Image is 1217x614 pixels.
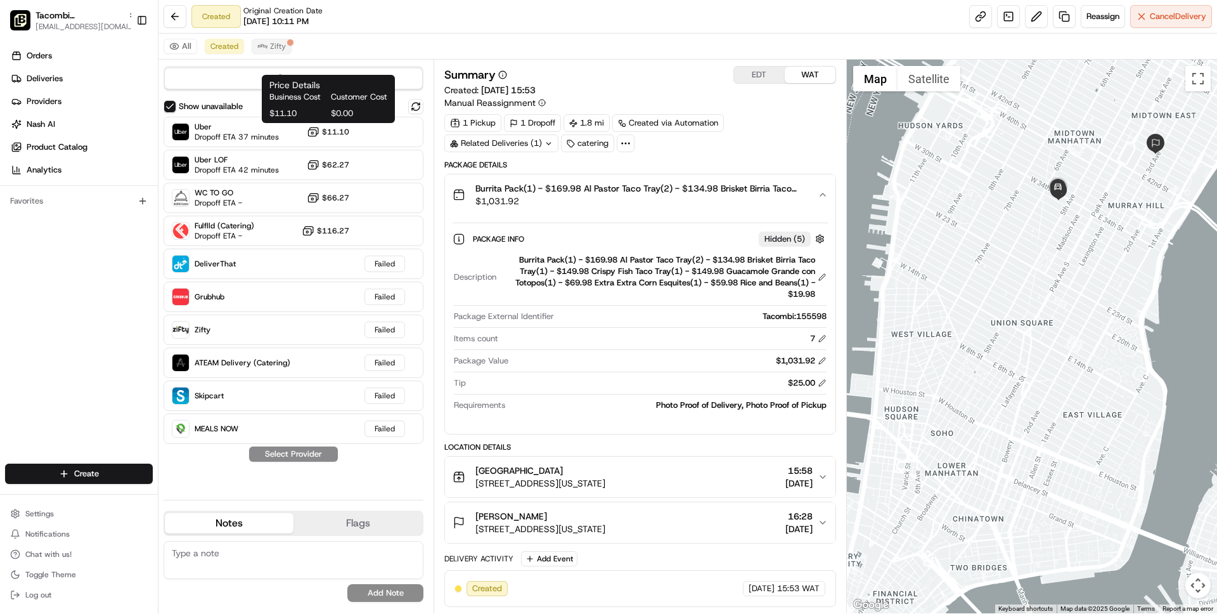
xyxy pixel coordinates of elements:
[364,421,405,437] div: Failed
[5,191,153,211] div: Favorites
[216,125,231,140] button: Start new chat
[764,233,805,245] span: Hidden ( 5 )
[998,604,1053,613] button: Keyboard shortcuts
[27,96,61,107] span: Providers
[1045,175,1071,200] div: 1
[179,101,243,112] label: Show unavailable
[120,184,203,197] span: API Documentation
[850,597,892,613] img: Google
[13,121,35,144] img: 1736555255976-a54dd68f-1ca7-489b-9aae-adbdc363a1c4
[10,10,30,30] img: Tacombi Empire State Building
[501,254,826,300] div: Burrita Pack(1) - $169.98 Al Pastor Taco Tray(2) - $134.98 Brisket Birria Taco Tray(1) - $149.98 ...
[444,69,496,81] h3: Summary
[195,198,242,208] span: Dropoff ETA -
[27,73,63,84] span: Deliveries
[172,388,189,404] img: Skipcart
[510,400,826,411] div: Photo Proof of Delivery, Photo Proof of Pickup
[172,289,189,305] img: Grubhub
[27,164,61,176] span: Analytics
[444,84,536,96] span: Created:
[785,510,813,523] span: 16:28
[172,256,189,272] img: DeliverThat
[475,477,605,490] span: [STREET_ADDRESS][US_STATE]
[195,122,279,132] span: Uber
[1185,573,1211,598] button: Map camera controls
[445,457,835,497] button: [GEOGRAPHIC_DATA][STREET_ADDRESS][US_STATE]15:58[DATE]
[445,174,835,215] button: Burrita Pack(1) - $169.98 Al Pastor Taco Tray(2) - $134.98 Brisket Birria Taco Tray(1) - $149.98 ...
[364,388,405,404] div: Failed
[195,259,236,269] span: DeliverThat
[307,192,349,204] button: $66.27
[322,160,349,170] span: $62.27
[195,391,224,401] span: Skipcart
[749,583,775,594] span: [DATE]
[1130,5,1212,28] button: CancelDelivery
[195,424,238,434] span: MEALS NOW
[788,377,827,389] div: $25.00
[777,583,820,594] span: 15:53 WAT
[195,325,210,335] span: Zifty
[25,529,70,539] span: Notifications
[195,292,224,302] span: Grubhub
[5,464,153,484] button: Create
[1060,605,1130,612] span: Map data ©2025 Google
[307,159,349,171] button: $62.27
[172,157,189,173] img: Uber LOF
[1145,134,1166,154] div: 2
[776,355,827,367] div: $1,031.92
[454,311,554,322] span: Package External Identifier
[364,322,405,338] div: Failed
[1086,11,1119,22] span: Reassign
[126,215,153,225] span: Pylon
[475,523,605,535] span: [STREET_ADDRESS][US_STATE]
[102,179,209,202] a: 💻API Documentation
[5,46,158,66] a: Orders
[27,119,55,130] span: Nash AI
[5,566,153,584] button: Toggle Theme
[898,66,960,91] button: Show satellite imagery
[210,41,238,51] span: Created
[195,188,242,198] span: WC TO GO
[5,160,158,180] a: Analytics
[364,289,405,305] div: Failed
[25,590,51,600] span: Log out
[195,231,254,241] span: Dropoff ETA -
[475,464,563,477] span: [GEOGRAPHIC_DATA]
[5,137,158,157] a: Product Catalog
[454,333,498,344] span: Items count
[444,442,835,452] div: Location Details
[25,570,76,580] span: Toggle Theme
[445,215,835,434] div: Burrita Pack(1) - $169.98 Al Pastor Taco Tray(2) - $134.98 Brisket Birria Taco Tray(1) - $149.98 ...
[269,91,326,103] span: Business Cost
[164,39,197,54] button: All
[13,13,38,38] img: Nash
[785,67,835,83] button: WAT
[454,400,505,411] span: Requirements
[5,505,153,523] button: Settings
[172,223,189,239] img: Fulflld (Catering)
[559,311,826,322] div: Tacombi:155598
[43,121,208,134] div: Start new chat
[270,41,286,51] span: Zifty
[172,355,189,371] img: ATEAM Delivery (Catering)
[444,134,558,152] div: Related Deliveries (1)
[322,127,349,137] span: $11.10
[205,39,244,54] button: Created
[444,160,835,170] div: Package Details
[1137,605,1155,612] a: Terms
[35,22,137,32] button: [EMAIL_ADDRESS][DOMAIN_NAME]
[8,179,102,202] a: 📗Knowledge Base
[74,468,99,480] span: Create
[504,114,561,132] div: 1 Dropoff
[612,114,724,132] a: Created via Automation
[5,91,158,112] a: Providers
[195,132,279,142] span: Dropoff ETA 37 minutes
[364,355,405,371] div: Failed
[5,69,158,89] a: Deliveries
[107,185,117,195] div: 💻
[473,234,527,244] span: Package Info
[785,477,813,490] span: [DATE]
[853,66,898,91] button: Show street map
[252,39,292,54] button: Zifty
